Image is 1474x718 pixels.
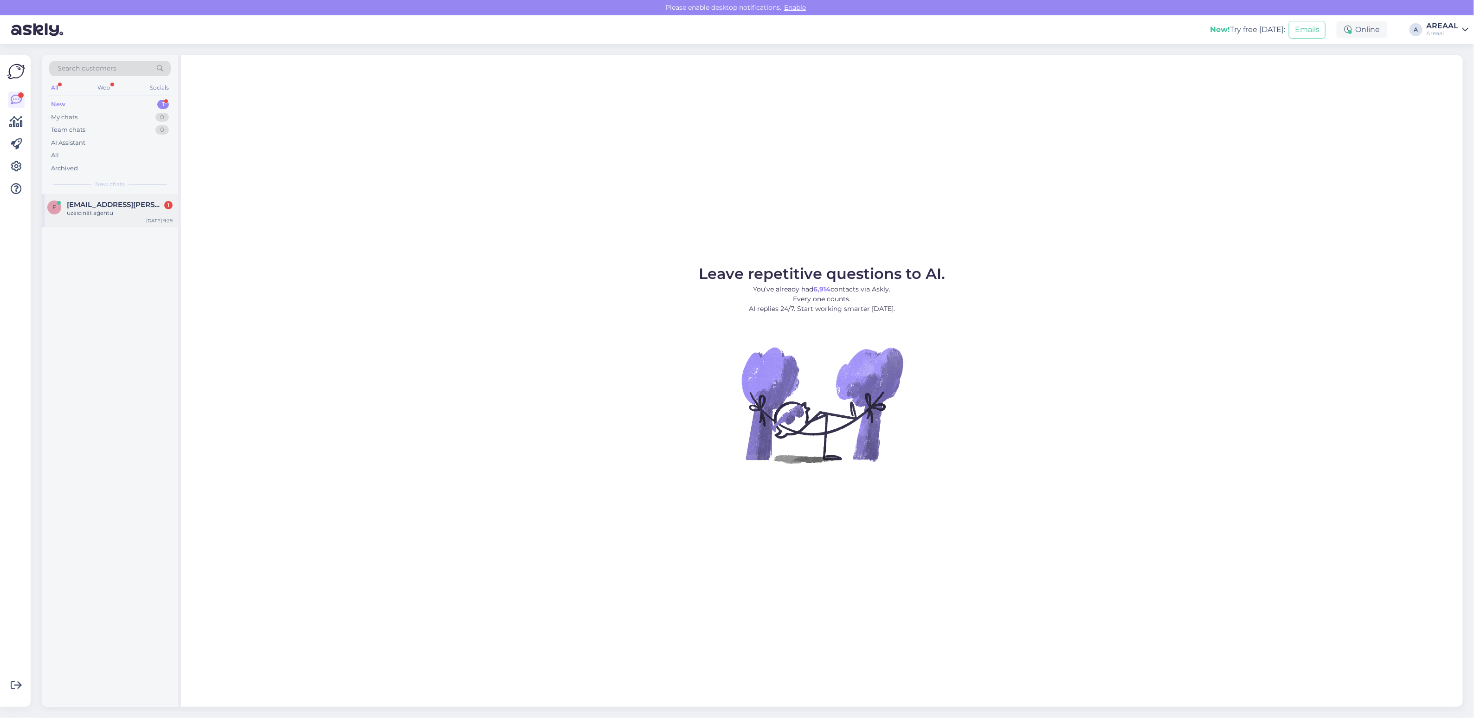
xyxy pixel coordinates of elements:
span: Enable [781,3,809,12]
div: Web [96,82,112,94]
div: My chats [51,113,77,122]
img: No Chat active [739,321,906,488]
div: 1 [164,201,173,209]
div: AI Assistant [51,138,85,148]
div: All [51,151,59,160]
div: Areaal [1426,30,1458,37]
b: 6,914 [814,285,831,293]
div: Team chats [51,125,85,135]
div: [DATE] 9:29 [146,217,173,224]
span: New chats [95,180,125,188]
a: AREAALAreaal [1426,22,1468,37]
div: A [1410,23,1423,36]
span: Search customers [58,64,116,73]
button: Emails [1289,21,1326,39]
img: Askly Logo [7,63,25,80]
div: All [49,82,60,94]
div: 0 [155,113,169,122]
span: Leave repetitive questions to AI. [699,265,945,283]
div: Try free [DATE]: [1210,24,1285,35]
span: fedorenko.zane@gmail.com [67,201,163,209]
div: Archived [51,164,78,173]
div: AREAAL [1426,22,1458,30]
div: 0 [155,125,169,135]
div: uzaicināt aģentu [67,209,173,217]
div: 1 [157,100,169,109]
div: Socials [148,82,171,94]
div: Online [1337,21,1387,38]
span: f [52,204,56,211]
b: New! [1210,25,1230,34]
div: New [51,100,65,109]
p: You’ve already had contacts via Askly. Every one counts. AI replies 24/7. Start working smarter [... [699,285,945,314]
